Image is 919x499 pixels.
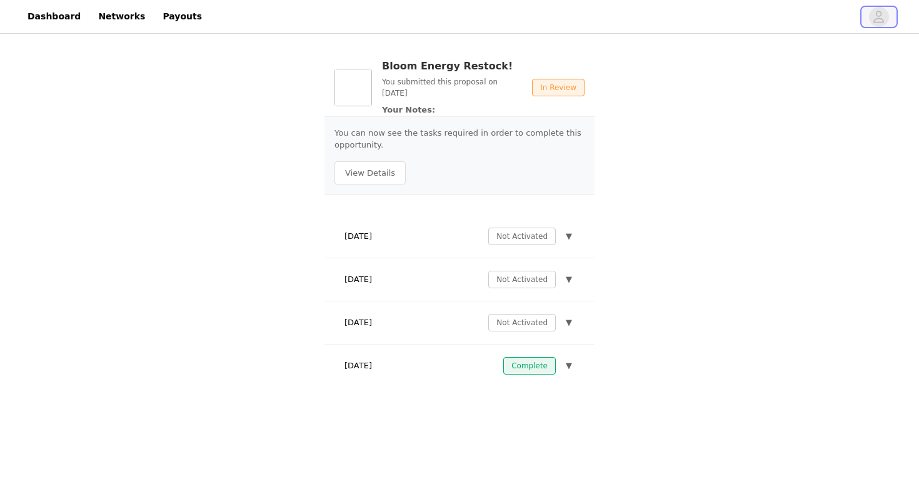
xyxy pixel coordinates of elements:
[334,266,585,293] div: [DATE]
[563,314,575,331] button: ▼
[20,3,88,31] a: Dashboard
[488,314,556,331] span: Not Activated
[382,104,522,116] p: Your Notes:
[566,273,572,286] span: ▼
[91,3,153,31] a: Networks
[334,352,585,380] div: [DATE]
[334,309,585,336] div: [DATE]
[382,76,522,99] p: You submitted this proposal on [DATE]
[488,228,556,245] span: Not Activated
[334,127,585,151] p: You can now see the tasks required in order to complete this opportunity.
[566,360,572,372] span: ▼
[532,79,585,96] span: In Review
[566,316,572,329] span: ▼
[155,3,209,31] a: Payouts
[334,223,585,250] div: [DATE]
[382,59,522,74] h3: Bloom Energy Restock!
[566,230,572,243] span: ▼
[563,357,575,375] button: ▼
[334,69,372,106] img: Bloom Energy Restock!
[563,228,575,245] button: ▼
[563,271,575,288] button: ▼
[488,271,556,288] span: Not Activated
[873,7,885,27] div: avatar
[503,357,556,375] span: Complete
[334,161,406,185] button: View Details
